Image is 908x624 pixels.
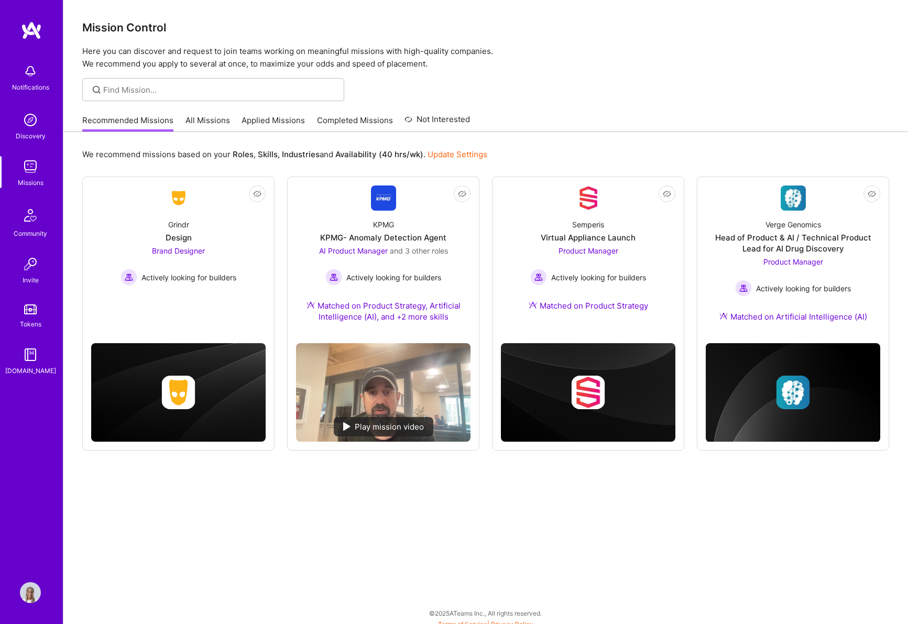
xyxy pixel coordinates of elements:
[162,376,195,409] img: Company logo
[14,228,47,239] div: Community
[551,272,646,283] span: Actively looking for builders
[756,283,851,294] span: Actively looking for builders
[20,110,41,130] img: discovery
[82,149,487,160] p: We recommend missions based on your , , and .
[458,190,466,198] i: icon EyeClosed
[765,219,821,230] div: Verge Genomics
[166,232,192,243] div: Design
[335,149,423,159] b: Availability (40 hrs/wk)
[428,149,487,159] a: Update Settings
[18,177,43,188] div: Missions
[166,189,191,207] img: Company Logo
[185,115,230,132] a: All Missions
[404,113,470,132] a: Not Interested
[242,115,305,132] a: Applied Missions
[121,269,137,286] img: Actively looking for builders
[334,417,433,436] div: Play mission video
[23,275,39,286] div: Invite
[16,130,46,141] div: Discovery
[373,219,394,230] div: KPMG
[20,156,41,177] img: teamwork
[572,376,605,409] img: Company logo
[24,304,37,314] img: tokens
[781,185,806,211] img: Company Logo
[152,246,205,255] span: Brand Designer
[296,300,471,322] div: Matched on Product Strategy, Artificial Intelligence (AI), and +2 more skills
[91,343,266,442] img: cover
[21,21,42,40] img: logo
[91,185,266,309] a: Company LogoGrindrDesignBrand Designer Actively looking for buildersActively looking for builders
[343,422,351,431] img: play
[141,272,236,283] span: Actively looking for builders
[735,280,752,297] img: Actively looking for builders
[559,246,618,255] span: Product Manager
[103,84,336,95] input: Find Mission...
[319,246,388,255] span: AI Product Manager
[529,300,648,311] div: Matched on Product Strategy
[307,301,315,309] img: Ateam Purple Icon
[317,115,393,132] a: Completed Missions
[719,312,728,320] img: Ateam Purple Icon
[529,301,537,309] img: Ateam Purple Icon
[20,319,41,330] div: Tokens
[576,185,601,211] img: Company Logo
[501,343,675,442] img: cover
[258,149,278,159] b: Skills
[663,190,671,198] i: icon EyeClosed
[82,45,889,70] p: Here you can discover and request to join teams working on meaningful missions with high-quality ...
[501,185,675,324] a: Company LogoSemperisVirtual Appliance LaunchProduct Manager Actively looking for buildersActively...
[325,269,342,286] img: Actively looking for builders
[282,149,320,159] b: Industries
[320,232,446,243] div: KPMG- Anomaly Detection Agent
[572,219,604,230] div: Semperis
[296,185,471,335] a: Company LogoKPMGKPMG- Anomaly Detection AgentAI Product Manager and 3 other rolesActively looking...
[868,190,876,198] i: icon EyeClosed
[5,365,56,376] div: [DOMAIN_NAME]
[82,21,889,34] h3: Mission Control
[371,185,396,211] img: Company Logo
[233,149,254,159] b: Roles
[18,203,43,228] img: Community
[706,232,880,254] div: Head of Product & AI / Technical Product Lead for AI Drug Discovery
[20,254,41,275] img: Invite
[17,582,43,603] a: User Avatar
[20,582,41,603] img: User Avatar
[763,257,823,266] span: Product Manager
[168,219,189,230] div: Grindr
[541,232,636,243] div: Virtual Appliance Launch
[530,269,547,286] img: Actively looking for builders
[253,190,261,198] i: icon EyeClosed
[20,344,41,365] img: guide book
[296,343,471,441] img: No Mission
[706,185,880,335] a: Company LogoVerge GenomicsHead of Product & AI / Technical Product Lead for AI Drug DiscoveryProd...
[776,376,810,409] img: Company logo
[706,343,880,442] img: cover
[346,272,441,283] span: Actively looking for builders
[82,115,173,132] a: Recommended Missions
[390,246,448,255] span: and 3 other roles
[91,84,103,96] i: icon SearchGrey
[719,311,867,322] div: Matched on Artificial Intelligence (AI)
